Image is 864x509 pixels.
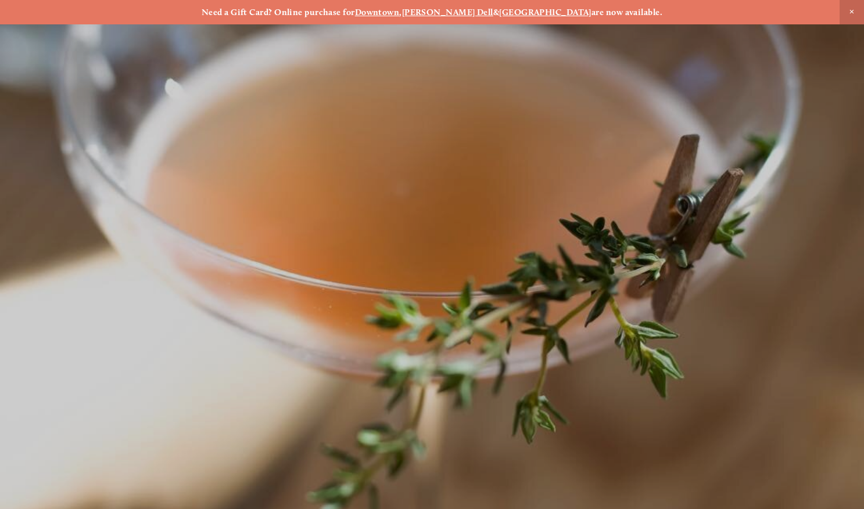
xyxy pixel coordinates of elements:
a: [PERSON_NAME] Dell [402,7,493,17]
strong: & [493,7,499,17]
strong: are now available. [591,7,662,17]
a: [GEOGRAPHIC_DATA] [499,7,591,17]
strong: Need a Gift Card? Online purchase for [202,7,355,17]
strong: , [399,7,401,17]
a: Downtown [355,7,400,17]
